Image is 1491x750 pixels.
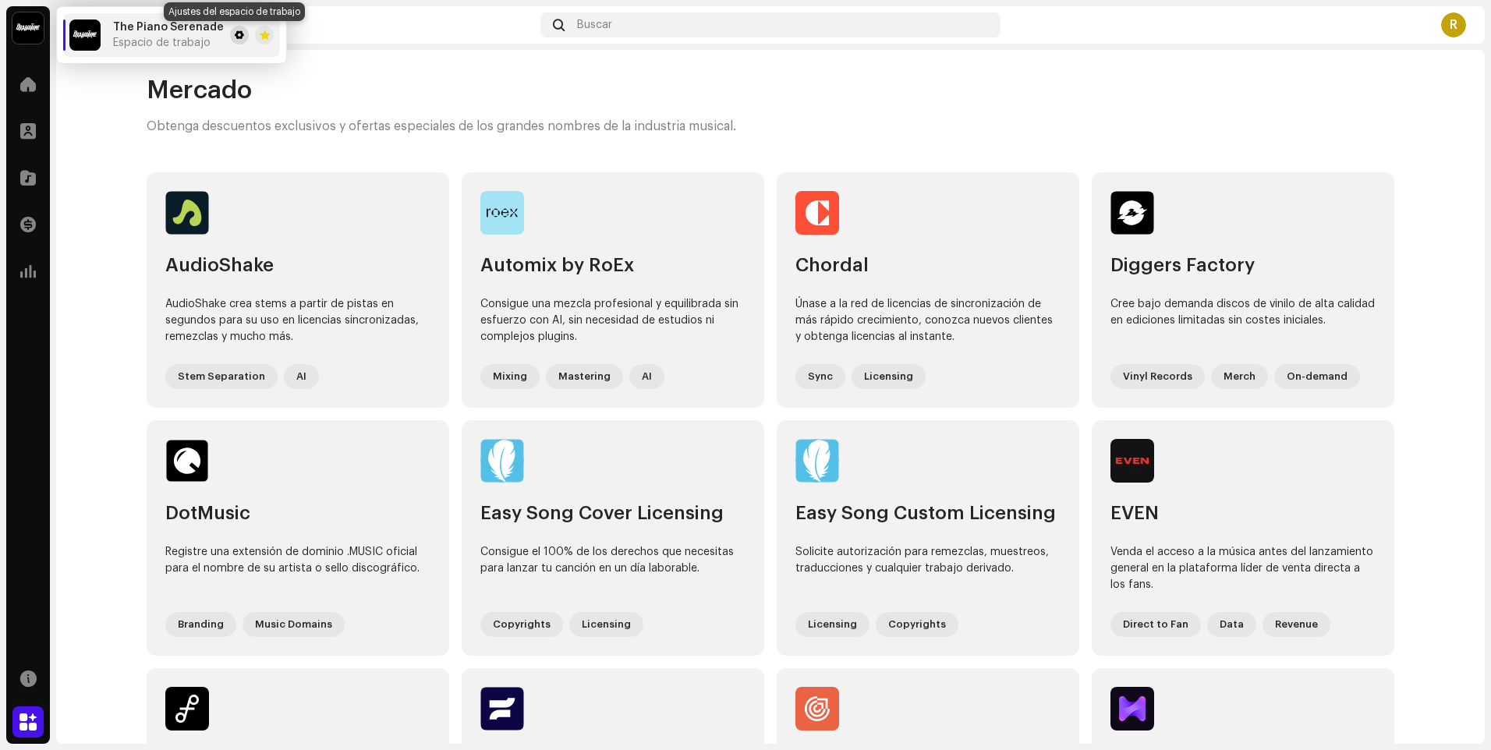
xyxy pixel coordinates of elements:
div: Sync [795,364,845,389]
div: Easy Song Cover Licensing [480,501,745,525]
div: AudioShake crea stems a partir de pistas en segundos para su uso en licencias sincronizadas, reme... [165,296,430,345]
div: Solicite autorización para remezclas, muestreos, traducciones y cualquier trabajo derivado. [795,544,1061,593]
div: Stem Separation [165,364,278,389]
span: Buscar [577,19,612,31]
div: Branding [165,612,236,637]
div: Chordal [795,253,1061,278]
img: f9243b49-c25a-4d68-8918-7cbae34de391 [795,687,839,731]
img: 2fd7bcad-6c73-4393-bbe1-37a2d9795fdd [165,191,209,235]
div: Vinyl Records [1110,364,1205,389]
img: afae1709-c827-4b76-a652-9ddd8808f967 [1110,191,1154,235]
div: Licensing [852,364,926,389]
div: Registre una extensión de dominio .MUSIC oficial para el nombre de su artista o sello discográfico. [165,544,430,593]
span: Espacio de trabajo [113,37,211,49]
img: 35edca2f-5628-4998-9fc9-38d367af0ecc [795,439,839,483]
img: 9e8a6d41-7326-4eb6-8be3-a4db1a720e63 [795,191,839,235]
div: Licensing [795,612,869,637]
div: R [1441,12,1466,37]
div: AI [629,364,664,389]
div: Mixing [480,364,540,389]
img: 10370c6a-d0e2-4592-b8a2-38f444b0ca44 [69,19,101,51]
div: Consigue una mezcla profesional y equilibrada sin esfuerzo con AI, sin necesidad de estudios ni c... [480,296,745,345]
div: Merch [1211,364,1268,389]
div: Únase a la red de licencias de sincronización de más rápido crecimiento, conozca nuevos clientes ... [795,296,1061,345]
img: a95fe301-50de-48df-99e3-24891476c30c [480,439,524,483]
div: Cree bajo demanda discos de vinilo de alta calidad en ediciones limitadas sin costes iniciales. [1110,296,1376,345]
div: DotMusic [165,501,430,525]
img: 60ceb9ec-a8b3-4a3c-9260-8138a3b22953 [1110,439,1154,483]
div: Consigue el 100% de los derechos que necesitas para lanzar tu canción en un día laborable. [480,544,745,593]
img: 46c17930-3148-471f-8b2a-36717c1ad0d1 [165,687,209,731]
div: Diggers Factory [1110,253,1376,278]
div: Easy Song Custom Licensing [795,501,1061,525]
div: AI [284,364,319,389]
div: On-demand [1274,364,1360,389]
img: 3e92c471-8f99-4bc3-91af-f70f33238202 [480,191,524,235]
img: f2913311-899a-4e39-b073-7a152254d51c [480,687,524,731]
img: 10370c6a-d0e2-4592-b8a2-38f444b0ca44 [12,12,44,44]
div: Automix by RoEx [480,253,745,278]
div: Licensing [569,612,643,637]
div: AudioShake [165,253,430,278]
div: Venda el acceso a la música antes del lanzamiento general en la plataforma líder de venta directa... [1110,544,1376,593]
span: Mercado [147,75,252,106]
img: eb58a31c-f81c-4818-b0f9-d9e66cbda676 [165,439,209,483]
div: Direct to Fan [1110,612,1201,637]
div: Copyrights [480,612,563,637]
div: EVEN [1110,501,1376,525]
div: Copyrights [876,612,958,637]
div: Music Domains [243,612,345,637]
div: Mastering [546,364,623,389]
img: 4efbf0ee-14b1-4b51-a262-405f2c1f933c [1110,687,1154,731]
div: Data [1207,612,1256,637]
div: Revenue [1263,612,1330,637]
p: Obtenga descuentos exclusivos y ofertas especiales de los grandes nombres de la industria musical. [147,119,736,135]
div: Mercado [75,19,534,31]
span: The Piano Serenade [113,21,224,34]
